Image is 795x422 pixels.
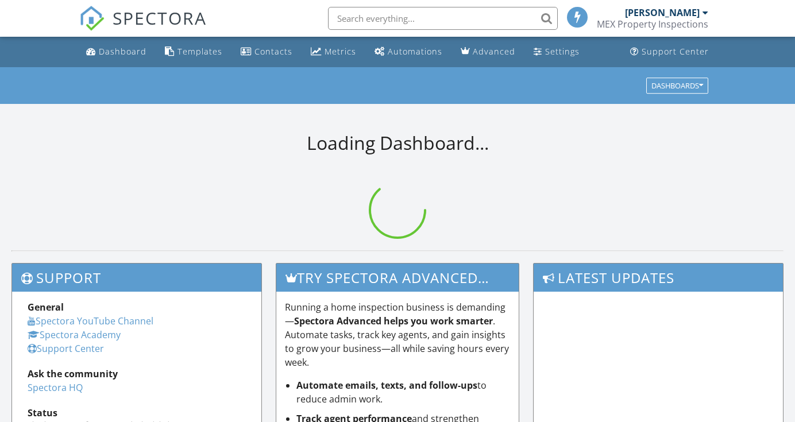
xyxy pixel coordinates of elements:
[642,46,709,57] div: Support Center
[254,46,292,57] div: Contacts
[79,16,207,40] a: SPECTORA
[99,46,146,57] div: Dashboard
[160,41,227,63] a: Templates
[626,41,713,63] a: Support Center
[113,6,207,30] span: SPECTORA
[388,46,442,57] div: Automations
[28,406,246,420] div: Status
[545,46,580,57] div: Settings
[285,300,510,369] p: Running a home inspection business is demanding— . Automate tasks, track key agents, and gain ins...
[597,18,708,30] div: MEX Property Inspections
[325,46,356,57] div: Metrics
[306,41,361,63] a: Metrics
[625,7,700,18] div: [PERSON_NAME]
[28,367,246,381] div: Ask the community
[82,41,151,63] a: Dashboard
[79,6,105,31] img: The Best Home Inspection Software - Spectora
[28,328,121,341] a: Spectora Academy
[294,315,493,327] strong: Spectora Advanced helps you work smarter
[296,379,477,392] strong: Automate emails, texts, and follow-ups
[473,46,515,57] div: Advanced
[28,315,153,327] a: Spectora YouTube Channel
[28,342,104,355] a: Support Center
[370,41,447,63] a: Automations (Basic)
[651,82,703,90] div: Dashboards
[236,41,297,63] a: Contacts
[12,264,261,292] h3: Support
[296,378,510,406] li: to reduce admin work.
[646,78,708,94] button: Dashboards
[28,301,64,313] strong: General
[28,381,83,394] a: Spectora HQ
[177,46,222,57] div: Templates
[456,41,520,63] a: Advanced
[529,41,584,63] a: Settings
[534,264,783,292] h3: Latest Updates
[328,7,558,30] input: Search everything...
[276,264,519,292] h3: Try spectora advanced [DATE]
